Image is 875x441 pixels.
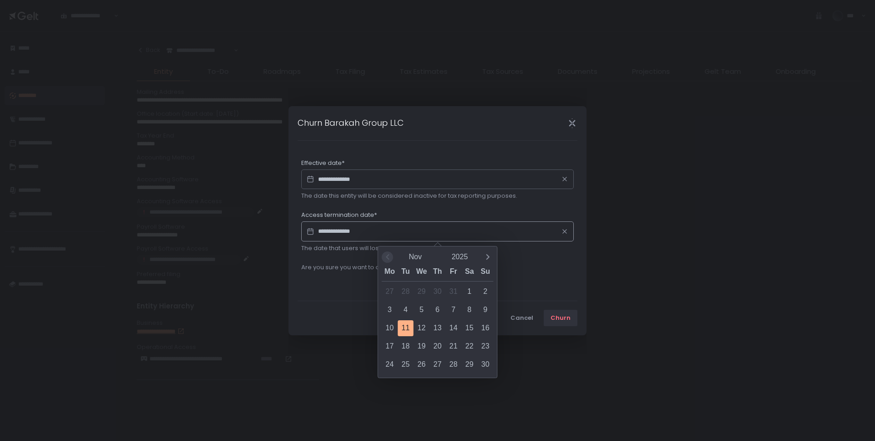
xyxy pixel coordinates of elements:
div: Are you sure you want to churn Barakah Group LLC? [301,263,574,272]
div: 27 [430,357,446,373]
div: 2 [478,284,494,300]
div: 5 [414,302,430,318]
div: 6 [430,302,446,318]
div: 11 [398,320,414,336]
div: 29 [414,284,430,300]
span: The date this entity will be considered inactive for tax reporting purposes. [301,191,517,200]
input: Datepicker input [301,221,574,241]
span: Access termination date* [301,211,377,219]
button: Cancel [504,310,540,326]
div: Mo [382,265,398,281]
div: 18 [398,338,414,354]
div: Fr [446,265,462,281]
div: Churn [551,314,571,322]
span: Effective date* [301,159,345,167]
input: Datepicker input [301,169,574,190]
div: 27 [382,284,398,300]
div: 30 [478,357,494,373]
div: 26 [414,357,430,373]
div: 15 [462,320,478,336]
div: 9 [478,302,494,318]
div: 19 [414,338,430,354]
div: 4 [398,302,414,318]
div: Cancel [510,314,533,322]
div: 10 [382,320,398,336]
button: Open years overlay [437,249,482,265]
div: 14 [446,320,462,336]
div: 28 [446,357,462,373]
button: Churn [544,310,577,326]
div: 1 [462,284,478,300]
div: 23 [478,338,494,354]
button: Open months overlay [393,249,438,265]
span: The date that users will lose access to this entity [301,244,442,252]
h1: Churn Barakah Group LLC [298,117,404,129]
div: 8 [462,302,478,318]
div: 22 [462,338,478,354]
div: 29 [462,357,478,373]
button: Next month [482,251,494,263]
div: 21 [446,338,462,354]
div: Su [478,265,494,281]
div: 3 [382,302,398,318]
div: Sa [462,265,478,281]
div: 28 [398,284,414,300]
div: 17 [382,338,398,354]
div: 7 [446,302,462,318]
div: 24 [382,357,398,373]
div: Tu [398,265,414,281]
div: Th [430,265,446,281]
div: 12 [414,320,430,336]
div: Close [557,118,587,128]
div: Calendar days [382,284,494,373]
button: Previous month [382,251,393,263]
div: 20 [430,338,446,354]
div: 13 [430,320,446,336]
div: 30 [430,284,446,300]
div: Calendar wrapper [382,265,494,373]
div: 16 [478,320,494,336]
div: 31 [446,284,462,300]
div: We [414,265,430,281]
div: 25 [398,357,414,373]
